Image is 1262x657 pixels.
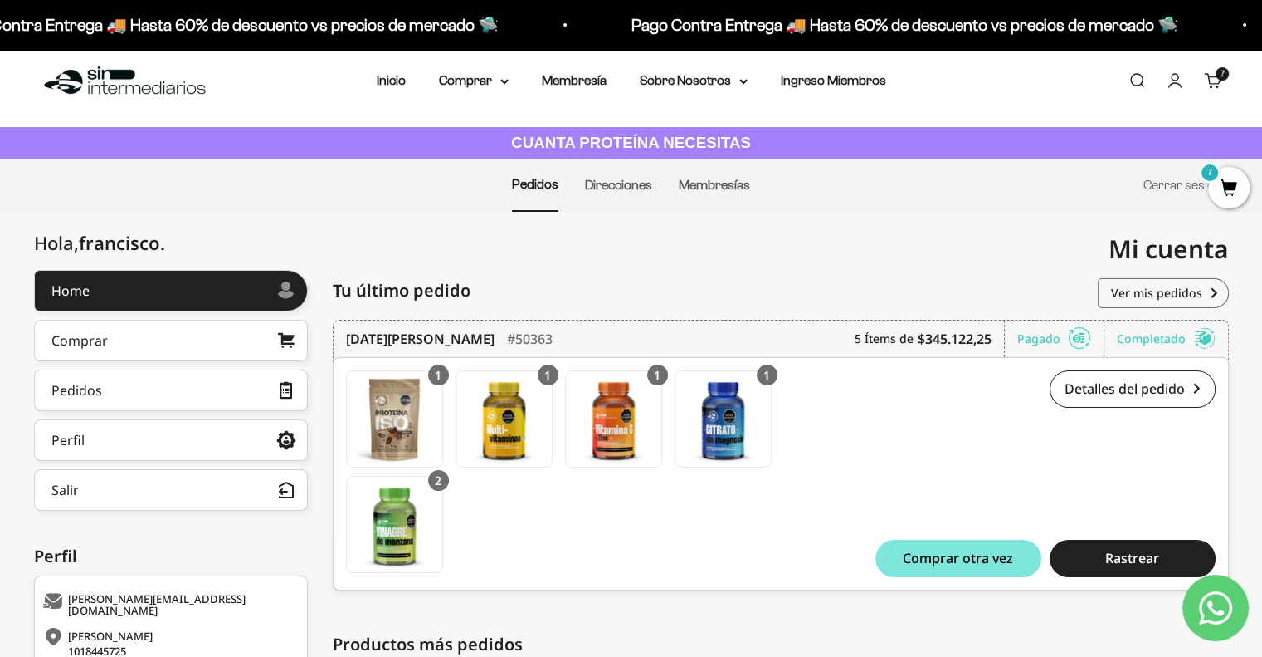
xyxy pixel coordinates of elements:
[781,73,886,87] a: Ingreso Miembros
[377,73,406,87] a: Inicio
[512,177,558,191] a: Pedidos
[1105,552,1159,565] span: Rastrear
[918,329,992,349] b: $345.122,25
[333,632,1229,657] div: Productos más pedidos
[640,70,748,91] summary: Sobre Nosotros
[51,483,79,497] div: Salir
[346,329,495,349] time: [DATE][PERSON_NAME]
[511,134,751,151] strong: CUANTA PROTEÍNA NECESITAS
[428,470,449,491] div: 2
[79,230,165,255] span: francisco
[346,476,443,573] a: Gomas con Vinagre de Manzana
[51,284,90,297] div: Home
[855,321,1005,357] div: 5 Ítems de
[34,233,165,253] div: Hola,
[333,278,470,303] span: Tu último pedido
[538,365,558,385] div: 1
[34,270,308,311] a: Home
[507,321,553,357] div: #50363
[875,540,1041,577] button: Comprar otra vez
[34,544,308,569] div: Perfil
[439,70,509,91] summary: Comprar
[1098,278,1229,308] a: Ver mis pedidos
[34,370,308,411] a: Pedidos
[675,371,771,467] img: Translation missing: es.Gomas con Citrato de Magnesio
[1050,540,1216,577] button: Rastrear
[542,73,607,87] a: Membresía
[903,552,1013,565] span: Comprar otra vez
[565,370,662,468] a: Gomas con Vitamina C + Zinc
[566,371,661,467] img: Translation missing: es.Gomas con Vitamina C + Zinc
[346,370,443,468] a: Proteína Aislada ISO - Café - Café / 2 libras (910g)
[1221,70,1225,78] span: 7
[1017,321,1104,357] div: Pagado
[1208,180,1250,199] a: 7
[456,371,552,467] img: Translation missing: es.Gomas con Multivitamínicos y Minerales
[428,365,449,385] div: 1
[757,365,777,385] div: 1
[34,320,308,361] a: Comprar
[43,593,295,616] div: [PERSON_NAME][EMAIL_ADDRESS][DOMAIN_NAME]
[1143,178,1222,192] a: Cerrar sesión
[51,334,108,347] div: Comprar
[34,419,308,461] a: Perfil
[1050,370,1216,408] a: Detalles del pedido
[51,384,102,397] div: Pedidos
[34,469,308,511] button: Salir
[675,370,772,468] a: Gomas con Citrato de Magnesio
[347,477,442,572] img: Translation missing: es.Gomas con Vinagre de Manzana
[160,230,165,255] span: .
[679,178,750,192] a: Membresías
[347,371,442,467] img: Translation missing: es.Proteína Aislada ISO - Café - Café / 2 libras (910g)
[585,178,652,192] a: Direcciones
[1109,232,1229,266] span: Mi cuenta
[456,370,553,468] a: Gomas con Multivitamínicos y Minerales
[585,12,1132,38] p: Pago Contra Entrega 🚚 Hasta 60% de descuento vs precios de mercado 🛸
[1117,321,1216,357] div: Completado
[51,434,85,447] div: Perfil
[647,365,668,385] div: 1
[1200,163,1220,183] mark: 7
